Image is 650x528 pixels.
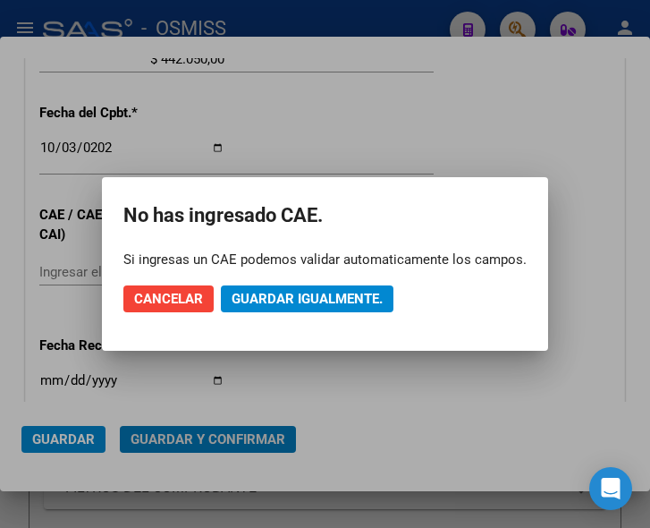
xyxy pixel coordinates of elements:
span: Cancelar [134,291,203,307]
button: Guardar igualmente. [221,285,393,312]
h2: No has ingresado CAE. [123,199,527,233]
div: Si ingresas un CAE podemos validar automaticamente los campos. [123,251,527,268]
button: Cancelar [123,285,214,312]
div: Open Intercom Messenger [589,467,632,510]
span: Guardar igualmente. [232,291,383,307]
